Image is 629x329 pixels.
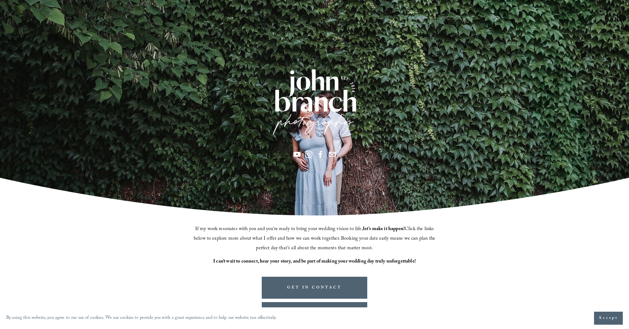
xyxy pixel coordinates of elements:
a: YouTube [293,151,301,158]
strong: let’s make it happen! [363,225,405,233]
a: Facebook [317,151,324,158]
span: Accept [599,315,618,321]
a: info@jbivphotography.com [329,151,336,158]
a: WEDDING PRICING [262,302,368,324]
p: By using this website, you agree to our use of cookies. We use cookies to provide you with a grea... [6,314,277,323]
a: Instagram [305,151,312,158]
span: If my work resonates with you and you’re ready to bring your wedding vision to life, Click the li... [194,225,437,253]
a: GET IN CONTACT [262,277,368,299]
button: Accept [594,312,623,325]
strong: I can’t wait to connect, hear your story, and be part of making your wedding day truly unforgetta... [213,258,416,266]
